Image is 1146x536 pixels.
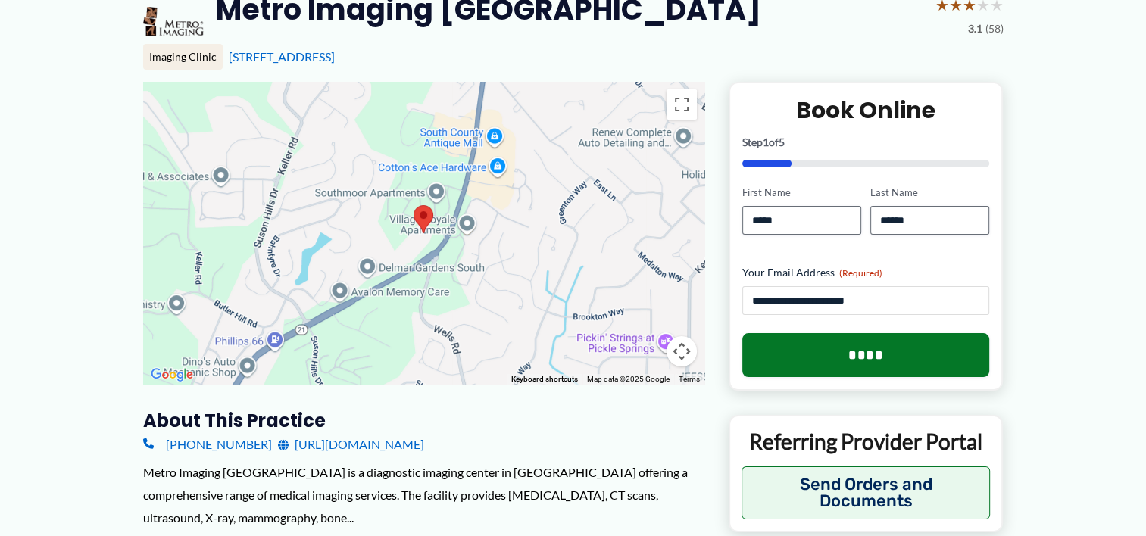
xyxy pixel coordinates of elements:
a: Open this area in Google Maps (opens a new window) [147,365,197,385]
button: Toggle fullscreen view [667,89,697,120]
h2: Book Online [742,95,990,125]
div: Imaging Clinic [143,44,223,70]
span: 5 [779,136,785,148]
label: First Name [742,185,861,200]
span: Map data ©2025 Google [587,375,670,383]
button: Send Orders and Documents [742,466,991,519]
a: [PHONE_NUMBER] [143,433,272,456]
button: Map camera controls [667,336,697,366]
p: Referring Provider Portal [742,428,991,455]
span: (58) [985,19,1004,39]
a: [URL][DOMAIN_NAME] [278,433,424,456]
h3: About this practice [143,409,704,432]
label: Last Name [870,185,989,200]
span: 1 [763,136,769,148]
button: Keyboard shortcuts [511,374,578,385]
a: Terms (opens in new tab) [679,375,700,383]
div: Metro Imaging [GEOGRAPHIC_DATA] is a diagnostic imaging center in [GEOGRAPHIC_DATA] offering a co... [143,461,704,528]
span: 3.1 [968,19,982,39]
a: [STREET_ADDRESS] [229,49,335,64]
p: Step of [742,137,990,148]
span: (Required) [839,267,882,279]
label: Your Email Address [742,265,990,280]
img: Google [147,365,197,385]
